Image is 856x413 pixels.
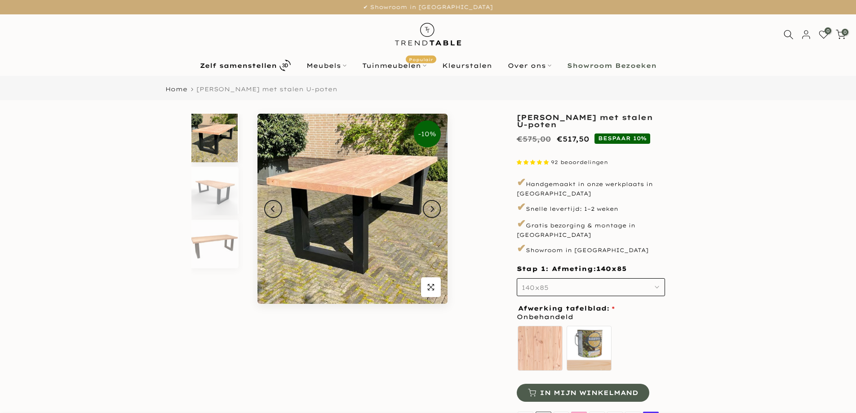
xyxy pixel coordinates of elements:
a: 0 [836,30,846,40]
span: 4.87 stars [517,159,551,165]
span: BESPAAR 10% [594,133,650,143]
a: 0 [819,30,829,40]
p: Gratis bezorging & montage in [GEOGRAPHIC_DATA] [517,216,665,239]
span: ✔ [517,241,526,255]
img: trend-table [389,14,467,54]
p: ✔ Showroom in [GEOGRAPHIC_DATA] [11,2,845,12]
a: TuinmeubelenPopulair [354,60,434,71]
span: Populair [406,55,436,63]
a: Zelf samenstellen [192,58,298,73]
span: Onbehandeld [517,311,573,323]
span: 0 [842,29,848,36]
img: tuintafel douglas met stalen U-poten zwart gepoedercoat [191,114,238,162]
img: tuintafel douglas met stalen U-poten zwart gepoedercoat [257,114,448,304]
button: Previous [264,200,282,218]
a: Kleurstalen [434,60,500,71]
p: Snelle levertijd: 1–2 weken [517,200,665,215]
span: 140x85 [596,265,626,274]
span: 0 [825,27,831,34]
b: Zelf samenstellen [200,62,277,69]
a: Meubels [298,60,354,71]
span: In mijn winkelmand [540,390,638,396]
span: 92 beoordelingen [551,159,608,165]
span: Stap 1: Afmeting: [517,265,626,273]
p: Showroom in [GEOGRAPHIC_DATA] [517,241,665,256]
a: Home [165,86,187,92]
h1: [PERSON_NAME] met stalen U-poten [517,114,665,128]
span: Afwerking tafelblad: [518,305,615,311]
span: [PERSON_NAME] met stalen U-poten [196,85,337,93]
img: Rechthoekige douglas tuintafel met zwarte stalen U-poten [191,167,238,215]
a: Showroom Bezoeken [559,60,664,71]
button: 140x85 [517,278,665,296]
p: Handgemaakt in onze werkplaats in [GEOGRAPHIC_DATA] [517,175,665,197]
span: ✔ [517,175,526,189]
button: Next [423,200,441,218]
a: Over ons [500,60,559,71]
del: €575,00 [517,134,551,143]
iframe: toggle-frame [1,367,46,412]
span: ✔ [517,200,526,213]
button: In mijn winkelmand [517,384,649,402]
span: 140x85 [522,284,549,292]
b: Showroom Bezoeken [567,62,656,69]
span: ✔ [517,217,526,230]
ins: €517,50 [557,133,589,146]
